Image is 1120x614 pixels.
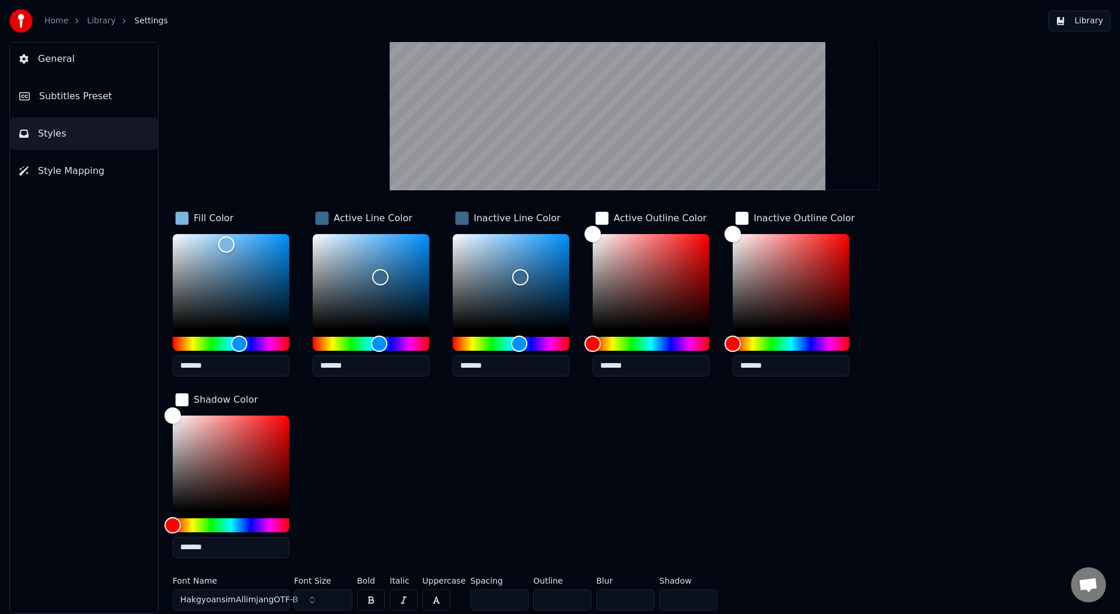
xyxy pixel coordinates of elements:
button: Style Mapping [10,155,158,187]
div: Color [313,234,429,330]
div: Fill Color [194,211,233,225]
a: 채팅 열기 [1071,567,1106,602]
button: Shadow Color [173,390,260,409]
label: Font Size [294,577,352,585]
div: Color [453,234,569,330]
div: Color [173,416,289,511]
span: Style Mapping [38,164,104,178]
div: Hue [173,518,289,532]
button: Active Outline Color [593,209,709,228]
div: Color [173,234,289,330]
button: General [10,43,158,75]
label: Uppercase [422,577,466,585]
span: HakgyoansimAllimjangOTF-B [180,594,298,606]
button: Inactive Outline Color [733,209,857,228]
label: Spacing [470,577,528,585]
button: Styles [10,117,158,150]
div: Shadow Color [194,393,258,407]
div: Color [733,234,849,330]
button: Fill Color [173,209,236,228]
label: Shadow [659,577,717,585]
label: Italic [390,577,418,585]
span: General [38,52,75,66]
button: Inactive Line Color [453,209,563,228]
nav: breadcrumb [44,15,168,27]
span: Subtitles Preset [39,89,112,103]
div: Active Line Color [334,211,412,225]
a: Library [87,15,116,27]
div: Hue [173,337,289,351]
a: Home [44,15,68,27]
button: Subtitles Preset [10,80,158,113]
span: Styles [38,127,66,141]
div: Active Outline Color [614,211,706,225]
div: Hue [313,337,429,351]
div: Hue [453,337,569,351]
span: Settings [134,15,167,27]
div: Inactive Outline Color [754,211,855,225]
img: youka [9,9,33,33]
div: Hue [593,337,709,351]
label: Outline [533,577,591,585]
div: Color [593,234,709,330]
label: Font Name [173,577,289,585]
div: Hue [733,337,849,351]
div: Inactive Line Color [474,211,561,225]
button: Active Line Color [313,209,415,228]
button: Library [1048,11,1111,32]
label: Blur [596,577,654,585]
label: Bold [357,577,385,585]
